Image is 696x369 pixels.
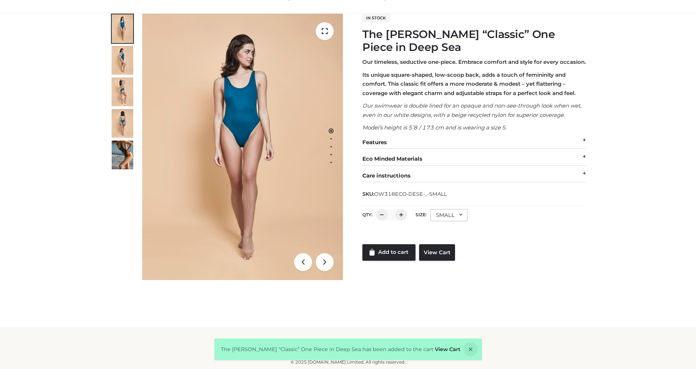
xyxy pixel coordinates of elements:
[110,359,586,366] div: © 2025 [DOMAIN_NAME] Limited. All rights reserved.
[362,102,581,118] em: Our swimwear is double lined for an opaque and non-see-through look when wet, even in our white d...
[416,212,427,217] label: Size:
[362,71,576,96] strong: Its unique square-shaped, low-scoop back, adds a touch of femininity and comfort. This classic fi...
[362,244,416,261] a: Add to cart
[112,14,133,43] img: FreddieClassicOnePiece_DeepSea_OW318ECO_2-scaled.jpg
[362,124,506,131] em: Model’s height is 5’8 / 173 cm and is wearing a size S.
[142,13,343,280] img: FreddieClassicOnePiece_DeepSea_OW318ECO_2
[362,190,447,198] span: SKU:
[214,339,482,360] div: The [PERSON_NAME] “Classic” One Piece in Deep Sea has been added to the cart
[112,77,133,106] img: FreddieClassicOnePiece_DeepSea_OW318ECO_3-scaled.jpg
[112,109,133,138] img: FreddieClassicOnePiece_DeepSea_OW318ECO_4-scaled.jpg
[362,169,586,183] div: Care instructions
[374,191,447,197] span: OW318ECO-DESE-_-SMALL
[362,14,389,22] span: In stock
[362,152,586,166] div: Eco Minded Materials
[435,346,460,353] a: View Cart
[362,58,586,65] strong: Our timeless, seductive one-piece. Embrace comfort and style for every occasion.
[362,136,586,149] div: Features
[362,212,372,217] label: QTY:
[430,209,468,221] div: SMALL
[362,28,586,54] h1: The [PERSON_NAME] “Classic” One Piece in Deep Sea
[112,141,133,169] img: FreddieClassic_DeepSeaLarge.jpg
[112,46,133,75] img: FreddieClassicOnePiece_DeepSea_OW318ECO_1-scaled.jpg
[419,244,455,261] a: View Cart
